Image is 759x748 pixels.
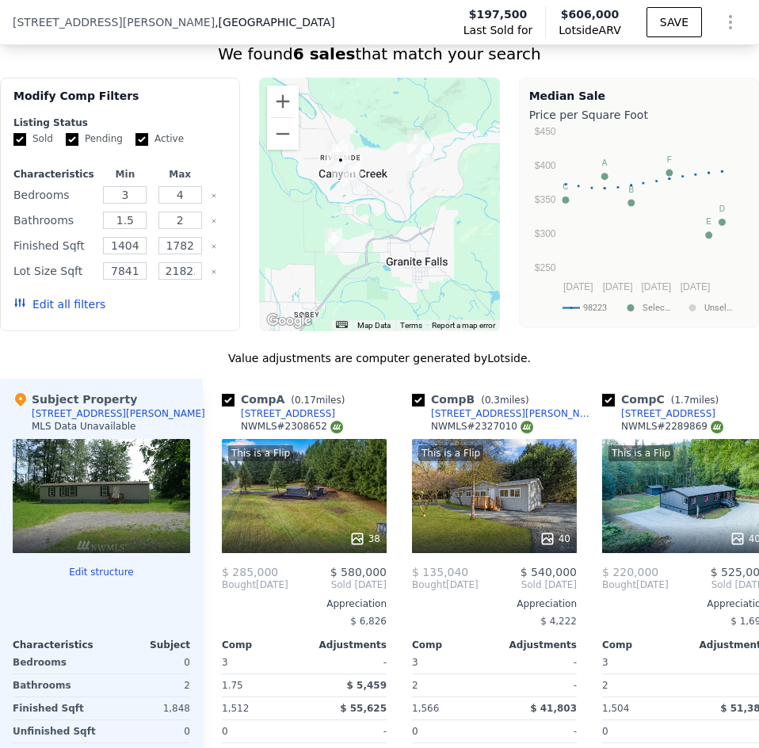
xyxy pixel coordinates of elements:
span: $ 5,459 [347,680,387,691]
img: NWMLS Logo [521,421,533,433]
span: ( miles) [665,395,725,406]
span: 1.7 [674,395,689,406]
text: [DATE] [563,281,593,292]
span: 0 [412,726,418,737]
div: 2 [105,674,190,696]
span: 3 [602,657,608,668]
button: Show Options [715,6,746,38]
text: $300 [534,228,555,239]
span: 0.17 [295,395,316,406]
div: Min [101,168,149,181]
div: 38 [349,531,380,547]
div: Lot Size Sqft [13,260,94,282]
button: SAVE [646,7,702,37]
div: [DATE] [222,578,288,591]
div: Appreciation [412,597,577,610]
div: Bathrooms [13,674,98,696]
span: 1,504 [602,703,629,714]
div: Bedrooms [13,651,98,674]
input: Pending [66,133,78,146]
div: Bedrooms [13,184,94,206]
span: $ 580,000 [330,566,387,578]
div: [DATE] [602,578,669,591]
button: Clear [211,243,217,250]
span: $ 135,040 [412,566,468,578]
button: Clear [211,218,217,224]
div: Unfinished Sqft [13,720,98,742]
button: Map Data [357,320,391,331]
div: [STREET_ADDRESS] [241,407,335,420]
div: [STREET_ADDRESS][PERSON_NAME] [431,407,596,420]
input: Sold [13,133,26,146]
label: Active [135,132,184,146]
div: Subject Property [13,391,137,407]
div: - [307,651,387,674]
span: 0.3 [485,395,500,406]
span: $ 6,826 [350,616,387,627]
div: - [307,720,387,742]
span: , [GEOGRAPHIC_DATA] [215,14,335,30]
label: Pending [66,132,123,146]
div: This is a Flip [418,445,483,461]
span: $ 4,222 [540,616,577,627]
a: [STREET_ADDRESS] [602,407,715,420]
div: Comp [412,639,494,651]
label: Sold [13,132,53,146]
span: 1,512 [222,703,249,714]
div: Median Sale [529,88,749,104]
div: MLS Data Unavailable [32,420,136,433]
svg: A chart. [529,126,745,324]
text: Unsel… [704,303,732,313]
span: $ 540,000 [521,566,577,578]
div: - [498,720,577,742]
span: Lotside ARV [559,22,620,38]
span: ( miles) [284,395,351,406]
div: Comp C [602,391,725,407]
div: NWMLS # 2308652 [241,420,343,433]
div: [DATE] [412,578,479,591]
div: Subject [101,639,190,651]
div: 40 [540,531,570,547]
div: [STREET_ADDRESS] [621,407,715,420]
span: Sold [DATE] [288,578,387,591]
div: This is a Flip [228,445,293,461]
text: E [706,217,711,226]
text: $350 [534,194,555,205]
div: Comp [222,639,304,651]
div: 12017 Chappel Rd [343,162,360,189]
button: Keyboard shortcuts [336,321,347,328]
a: Report a map error [432,321,495,330]
div: NWMLS # 2289869 [621,420,723,433]
img: Google [263,311,315,331]
img: NWMLS Logo [711,421,723,433]
text: $250 [534,262,555,273]
text: D [719,204,724,213]
span: $197,500 [469,6,528,22]
span: $606,000 [561,8,620,21]
div: NWMLS # 2327010 [431,420,533,433]
strong: 6 sales [293,44,356,63]
text: 98223 [583,303,607,313]
div: 19522 131st Pl NE [407,130,425,157]
span: 1,566 [412,703,439,714]
div: 0 [105,651,190,674]
div: 1,848 [105,697,190,719]
span: $ 41,803 [530,703,577,714]
div: 12320 Chappel Rd [332,152,349,179]
div: 2 [412,674,491,696]
div: 0 [105,720,190,742]
button: Zoom out [267,118,299,150]
div: This is a Flip [608,445,673,461]
span: [STREET_ADDRESS][PERSON_NAME] [13,14,215,30]
text: [DATE] [680,281,710,292]
text: $400 [534,160,555,171]
div: Adjustments [304,639,387,651]
div: Comp B [412,391,536,407]
text: F [666,155,671,164]
span: ( miles) [475,395,535,406]
div: Listing Status [13,116,227,129]
a: Terms (opens in new tab) [400,321,422,330]
text: [DATE] [602,281,632,292]
div: Characteristics [13,639,101,651]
